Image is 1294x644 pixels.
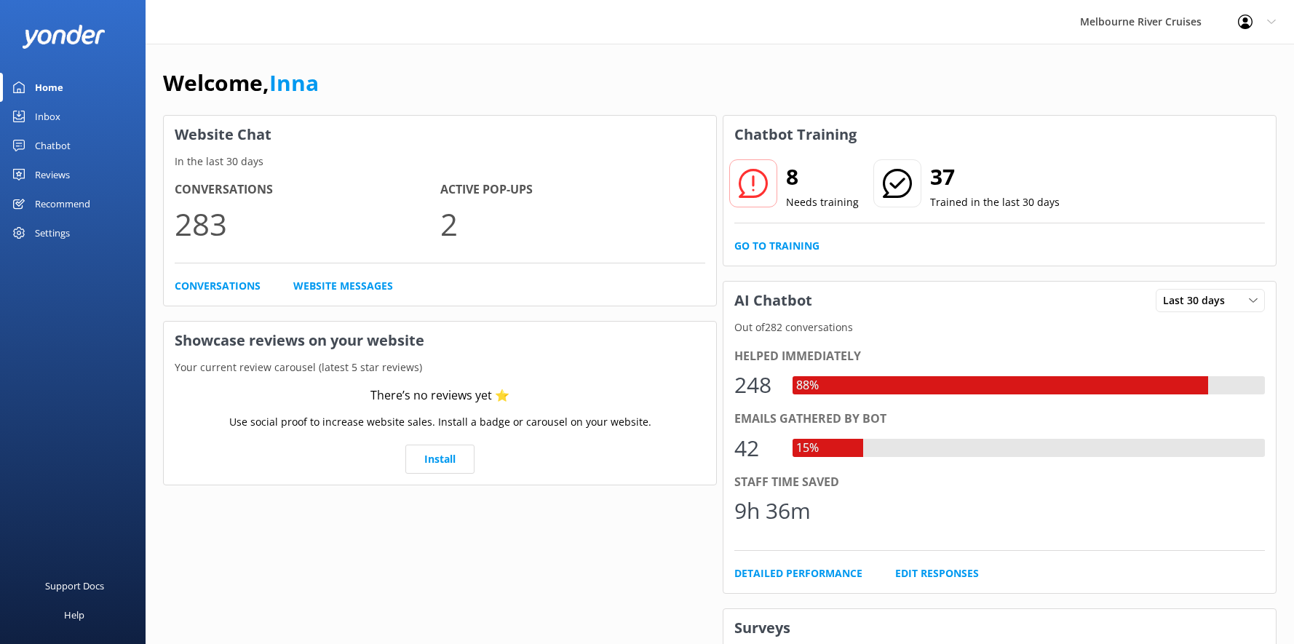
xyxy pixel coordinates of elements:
h4: Active Pop-ups [440,180,706,199]
span: Last 30 days [1163,293,1234,309]
p: Trained in the last 30 days [930,194,1060,210]
h2: 37 [930,159,1060,194]
div: 88% [793,376,822,395]
a: Website Messages [293,278,393,294]
h3: Website Chat [164,116,716,154]
div: Settings [35,218,70,247]
a: Inna [269,68,319,98]
a: Go to Training [734,238,819,254]
a: Install [405,445,475,474]
img: yonder-white-logo.png [22,25,106,49]
h3: AI Chatbot [723,282,823,319]
div: Help [64,600,84,629]
div: Helped immediately [734,347,1265,366]
div: Emails gathered by bot [734,410,1265,429]
div: 15% [793,439,822,458]
h4: Conversations [175,180,440,199]
div: Home [35,73,63,102]
a: Edit Responses [895,565,979,581]
div: Reviews [35,160,70,189]
a: Conversations [175,278,261,294]
h1: Welcome, [163,65,319,100]
p: Needs training [786,194,859,210]
h3: Showcase reviews on your website [164,322,716,359]
a: Detailed Performance [734,565,862,581]
p: Your current review carousel (latest 5 star reviews) [164,359,716,375]
h2: 8 [786,159,859,194]
div: Inbox [35,102,60,131]
h3: Chatbot Training [723,116,868,154]
div: Staff time saved [734,473,1265,492]
p: Out of 282 conversations [723,319,1276,335]
div: 248 [734,367,778,402]
div: There’s no reviews yet ⭐ [370,386,509,405]
p: In the last 30 days [164,154,716,170]
div: Recommend [35,189,90,218]
div: Support Docs [45,571,104,600]
p: 283 [175,199,440,248]
p: Use social proof to increase website sales. Install a badge or carousel on your website. [229,414,651,430]
p: 2 [440,199,706,248]
div: Chatbot [35,131,71,160]
div: 42 [734,431,778,466]
div: 9h 36m [734,493,811,528]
